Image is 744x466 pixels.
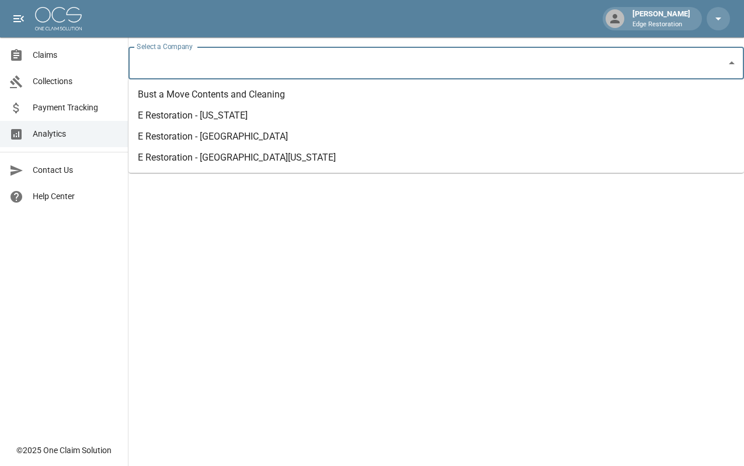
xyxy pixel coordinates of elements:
span: Claims [33,49,119,61]
button: open drawer [7,7,30,30]
div: © 2025 One Claim Solution [16,444,112,456]
span: Contact Us [33,164,119,176]
li: Bust a Move Contents and Cleaning [128,84,744,105]
li: E Restoration - [GEOGRAPHIC_DATA] [128,126,744,147]
p: Edge Restoration [632,20,690,30]
div: [PERSON_NAME] [628,8,695,29]
span: Collections [33,75,119,88]
li: E Restoration - [GEOGRAPHIC_DATA][US_STATE] [128,147,744,168]
li: E Restoration - [US_STATE] [128,105,744,126]
label: Select a Company [137,41,193,51]
button: Close [724,55,740,71]
img: ocs-logo-white-transparent.png [35,7,82,30]
span: Payment Tracking [33,102,119,114]
span: Analytics [33,128,119,140]
span: Help Center [33,190,119,203]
